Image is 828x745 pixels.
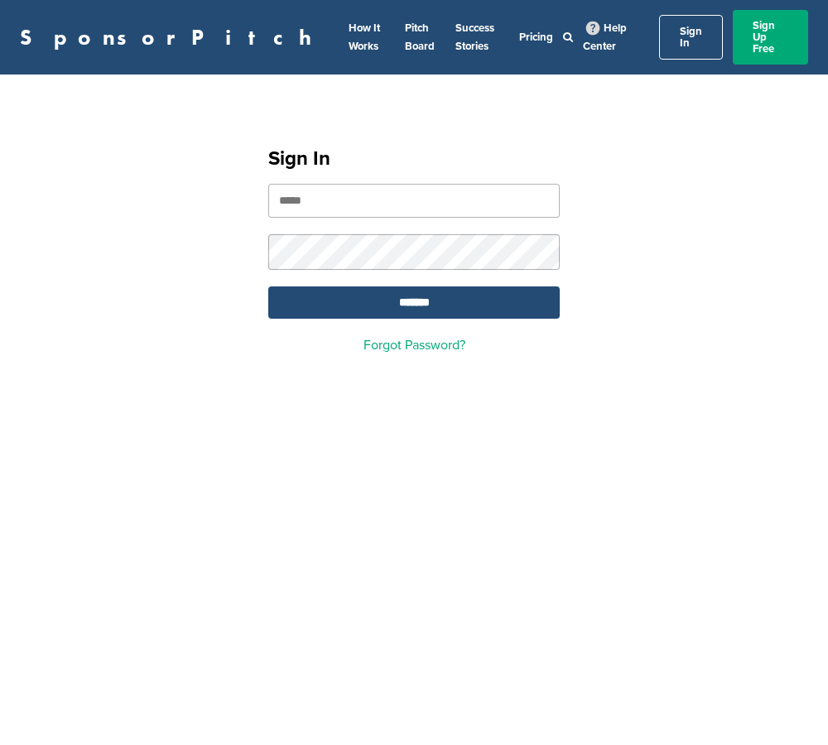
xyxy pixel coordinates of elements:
a: Help Center [583,18,627,56]
a: Forgot Password? [363,337,465,353]
a: Sign In [659,15,723,60]
a: SponsorPitch [20,26,322,48]
a: Success Stories [455,22,494,53]
h1: Sign In [268,144,560,174]
a: Pricing [519,31,553,44]
a: Sign Up Free [733,10,808,65]
a: Pitch Board [405,22,435,53]
a: How It Works [349,22,380,53]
